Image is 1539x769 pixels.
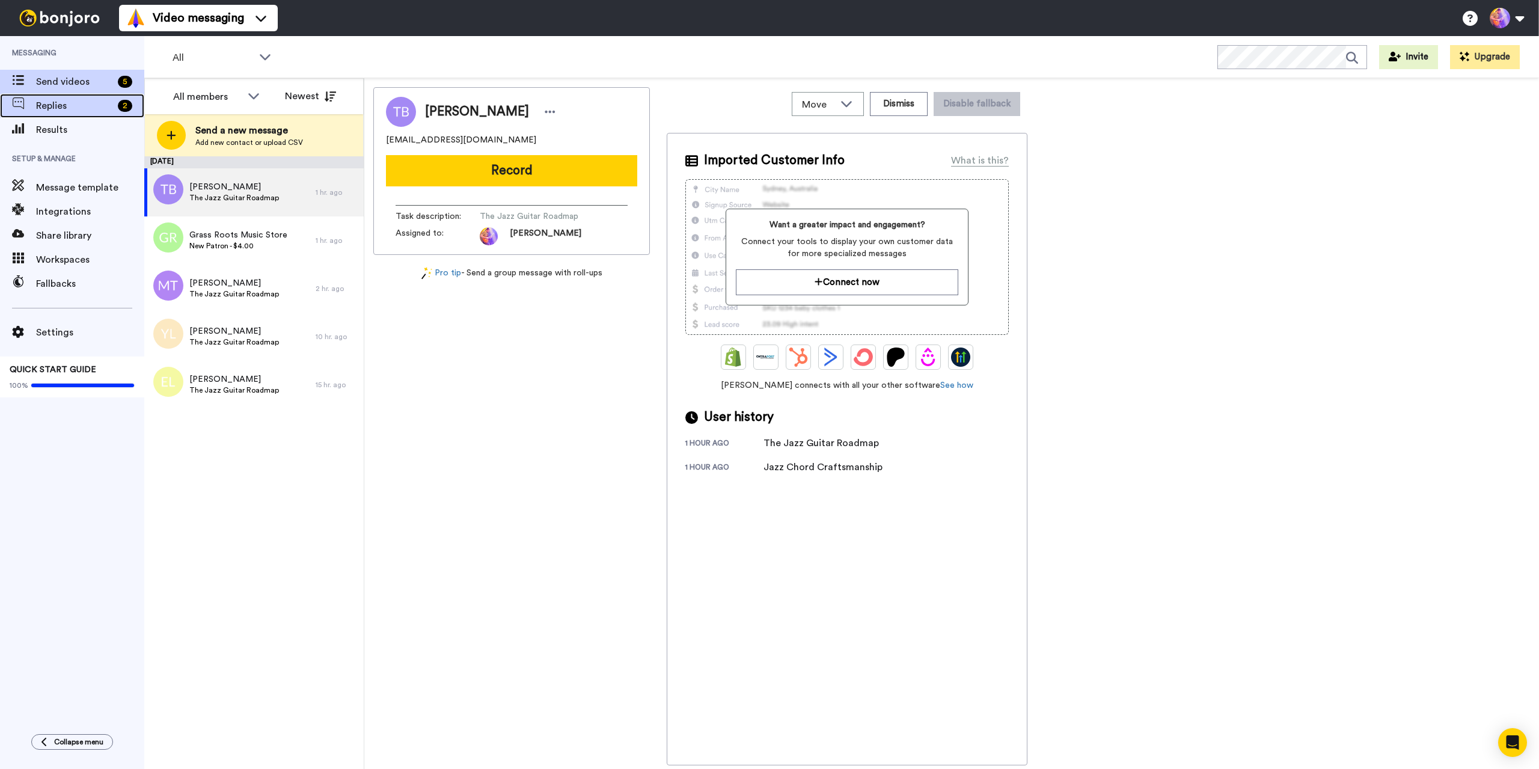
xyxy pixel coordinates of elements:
[685,379,1009,391] span: [PERSON_NAME] connects with all your other software
[736,219,958,231] span: Want a greater impact and engagement?
[36,277,144,291] span: Fallbacks
[189,181,279,193] span: [PERSON_NAME]
[144,156,364,168] div: [DATE]
[153,367,183,397] img: el.png
[195,123,303,138] span: Send a new message
[724,348,743,367] img: Shopify
[36,75,113,89] span: Send videos
[756,348,776,367] img: Ontraport
[54,737,103,747] span: Collapse menu
[189,325,279,337] span: [PERSON_NAME]
[153,319,183,349] img: yl.png
[685,438,763,450] div: 1 hour ago
[951,153,1009,168] div: What is this?
[704,152,845,170] span: Imported Customer Info
[736,236,958,260] span: Connect your tools to display your own customer data for more specialized messages
[396,210,480,222] span: Task description :
[704,408,774,426] span: User history
[189,337,279,347] span: The Jazz Guitar Roadmap
[854,348,873,367] img: ConvertKit
[421,267,461,280] a: Pro tip
[1379,45,1438,69] button: Invite
[1498,728,1527,757] div: Open Intercom Messenger
[1450,45,1520,69] button: Upgrade
[425,103,529,121] span: [PERSON_NAME]
[951,348,970,367] img: GoHighLevel
[386,134,536,146] span: [EMAIL_ADDRESS][DOMAIN_NAME]
[153,271,183,301] img: mt.png
[316,380,358,390] div: 15 hr. ago
[189,385,279,395] span: The Jazz Guitar Roadmap
[36,123,144,137] span: Results
[870,92,928,116] button: Dismiss
[36,99,113,113] span: Replies
[685,462,763,474] div: 1 hour ago
[316,236,358,245] div: 1 hr. ago
[886,348,905,367] img: Patreon
[153,222,183,253] img: gr.png
[31,734,113,750] button: Collapse menu
[919,348,938,367] img: Drip
[189,193,279,203] span: The Jazz Guitar Roadmap
[763,436,879,450] div: The Jazz Guitar Roadmap
[118,76,132,88] div: 5
[934,92,1020,116] button: Disable fallback
[316,332,358,342] div: 10 hr. ago
[421,267,432,280] img: magic-wand.svg
[940,381,973,390] a: See how
[276,84,345,108] button: Newest
[36,228,144,243] span: Share library
[189,241,287,251] span: New Patron - $4.00
[153,174,183,204] img: tb.png
[821,348,840,367] img: ActiveCampaign
[736,269,958,295] button: Connect now
[173,51,253,65] span: All
[173,90,242,104] div: All members
[396,227,480,245] span: Assigned to:
[510,227,581,245] span: [PERSON_NAME]
[189,373,279,385] span: [PERSON_NAME]
[480,210,594,222] span: The Jazz Guitar Roadmap
[153,10,244,26] span: Video messaging
[14,10,105,26] img: bj-logo-header-white.svg
[373,267,650,280] div: - Send a group message with roll-ups
[10,381,28,390] span: 100%
[386,155,637,186] button: Record
[802,97,834,112] span: Move
[789,348,808,367] img: Hubspot
[126,8,145,28] img: vm-color.svg
[36,180,144,195] span: Message template
[316,284,358,293] div: 2 hr. ago
[763,460,883,474] div: Jazz Chord Craftsmanship
[36,253,144,267] span: Workspaces
[118,100,132,112] div: 2
[189,229,287,241] span: Grass Roots Music Store
[195,138,303,147] span: Add new contact or upload CSV
[189,277,279,289] span: [PERSON_NAME]
[36,325,144,340] span: Settings
[36,204,144,219] span: Integrations
[10,366,96,374] span: QUICK START GUIDE
[386,97,416,127] img: Image of Teddy Boyat
[316,188,358,197] div: 1 hr. ago
[480,227,498,245] img: photo.jpg
[189,289,279,299] span: The Jazz Guitar Roadmap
